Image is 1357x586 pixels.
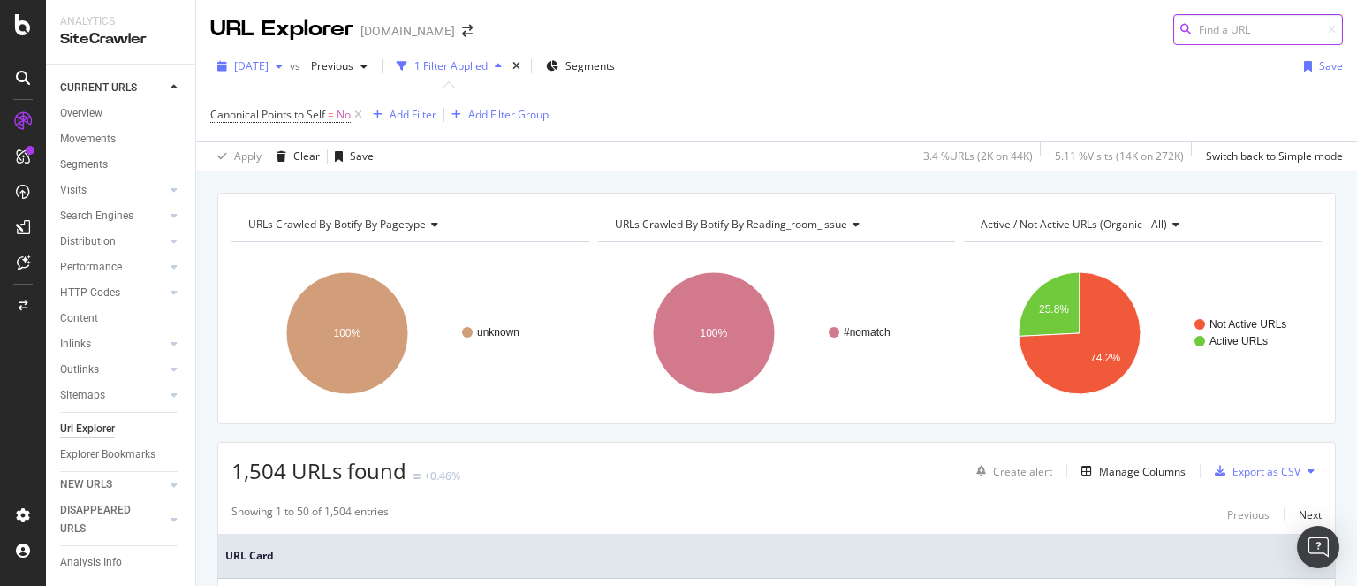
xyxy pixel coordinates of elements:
[615,217,847,232] span: URLs Crawled By Botify By reading_room_issue
[60,207,133,225] div: Search Engines
[60,29,181,49] div: SiteCrawler
[414,58,488,73] div: 1 Filter Applied
[60,335,91,354] div: Inlinks
[366,104,436,126] button: Add Filter
[60,309,183,328] a: Content
[60,361,99,379] div: Outlinks
[700,327,727,339] text: 100%
[1297,526,1339,568] div: Open Intercom Messenger
[1074,460,1186,482] button: Manage Columns
[334,327,361,339] text: 100%
[60,420,183,438] a: Url Explorer
[981,217,1167,232] span: Active / Not Active URLs (organic - all)
[60,284,120,302] div: HTTP Codes
[210,14,353,44] div: URL Explorer
[60,232,116,251] div: Distribution
[60,476,112,494] div: NEW URLS
[565,58,615,73] span: Segments
[1173,14,1343,45] input: Find a URL
[234,148,262,164] div: Apply
[1299,504,1322,525] button: Next
[1099,464,1186,479] div: Manage Columns
[1206,148,1343,164] div: Switch back to Simple mode
[60,130,183,148] a: Movements
[60,14,181,29] div: Analytics
[1319,58,1343,73] div: Save
[60,79,165,97] a: CURRENT URLS
[1209,318,1286,331] text: Not Active URLs
[1227,507,1270,522] div: Previous
[60,258,122,277] div: Performance
[210,107,325,122] span: Canonical Points to Self
[60,284,165,302] a: HTTP Codes
[60,361,165,379] a: Outlinks
[269,142,320,171] button: Clear
[60,232,165,251] a: Distribution
[977,210,1306,239] h4: Active / Not Active URLs
[60,420,115,438] div: Url Explorer
[413,474,421,479] img: Equal
[1232,464,1300,479] div: Export as CSV
[993,464,1052,479] div: Create alert
[60,445,183,464] a: Explorer Bookmarks
[60,130,116,148] div: Movements
[477,326,519,339] text: unknown
[539,52,622,80] button: Segments
[60,501,165,538] a: DISAPPEARED URLS
[350,148,374,164] div: Save
[964,256,1317,410] svg: A chart.
[390,107,436,122] div: Add Filter
[360,22,455,40] div: [DOMAIN_NAME]
[1227,504,1270,525] button: Previous
[60,156,108,174] div: Segments
[60,386,165,405] a: Sitemaps
[60,181,165,200] a: Visits
[304,58,353,73] span: Previous
[1299,507,1322,522] div: Next
[60,104,183,123] a: Overview
[598,256,951,410] div: A chart.
[1055,148,1184,164] div: 5.11 % Visits ( 14K on 272K )
[304,52,375,80] button: Previous
[225,548,1315,564] span: URL Card
[245,210,573,239] h4: URLs Crawled By Botify By pagetype
[444,104,549,126] button: Add Filter Group
[1199,142,1343,171] button: Switch back to Simple mode
[60,335,165,354] a: Inlinks
[231,256,585,410] svg: A chart.
[60,476,165,494] a: NEW URLS
[248,217,426,232] span: URLs Crawled By Botify By pagetype
[60,79,137,97] div: CURRENT URLS
[60,553,122,572] div: Analysis Info
[290,58,304,73] span: vs
[509,57,524,75] div: times
[293,148,320,164] div: Clear
[328,142,374,171] button: Save
[60,258,165,277] a: Performance
[60,553,183,572] a: Analysis Info
[60,181,87,200] div: Visits
[60,309,98,328] div: Content
[210,142,262,171] button: Apply
[337,103,351,127] span: No
[234,58,269,73] span: 2025 Aug. 24th
[424,468,460,483] div: +0.46%
[462,25,473,37] div: arrow-right-arrow-left
[60,156,183,174] a: Segments
[1208,457,1300,485] button: Export as CSV
[1297,52,1343,80] button: Save
[390,52,509,80] button: 1 Filter Applied
[468,107,549,122] div: Add Filter Group
[611,210,940,239] h4: URLs Crawled By Botify By reading_room_issue
[1090,352,1120,364] text: 74.2%
[60,445,155,464] div: Explorer Bookmarks
[231,504,389,525] div: Showing 1 to 50 of 1,504 entries
[60,386,105,405] div: Sitemaps
[60,207,165,225] a: Search Engines
[60,501,149,538] div: DISAPPEARED URLS
[60,104,102,123] div: Overview
[231,456,406,485] span: 1,504 URLs found
[328,107,334,122] span: =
